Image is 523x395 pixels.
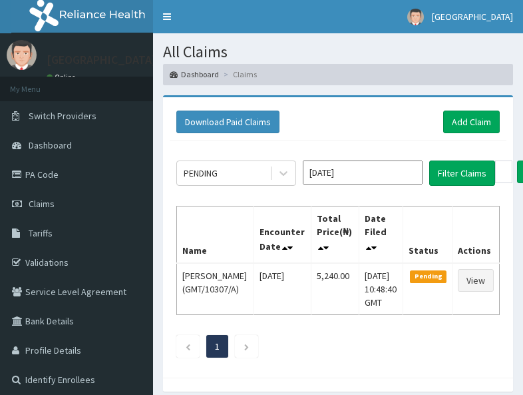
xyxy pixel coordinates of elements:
[303,161,423,185] input: Select Month and Year
[47,54,156,66] p: [GEOGRAPHIC_DATA]
[185,340,191,352] a: Previous page
[47,73,79,82] a: Online
[220,69,257,80] li: Claims
[458,269,494,292] a: View
[359,263,403,315] td: [DATE] 10:48:40 GMT
[254,206,311,263] th: Encounter Date
[177,263,254,315] td: [PERSON_NAME] (GMT/10307/A)
[29,110,96,122] span: Switch Providers
[184,167,218,180] div: PENDING
[443,111,500,133] a: Add Claim
[176,111,279,133] button: Download Paid Claims
[215,340,220,352] a: Page 1 is your current page
[29,227,53,239] span: Tariffs
[163,43,513,61] h1: All Claims
[359,206,403,263] th: Date Filed
[429,161,495,186] button: Filter Claims
[403,206,452,263] th: Status
[170,69,219,80] a: Dashboard
[29,198,55,210] span: Claims
[495,161,512,183] input: Search by HMO ID
[254,263,311,315] td: [DATE]
[29,139,72,151] span: Dashboard
[407,9,424,25] img: User Image
[244,340,250,352] a: Next page
[452,206,499,263] th: Actions
[311,263,359,315] td: 5,240.00
[432,11,513,23] span: [GEOGRAPHIC_DATA]
[311,206,359,263] th: Total Price(₦)
[177,206,254,263] th: Name
[410,270,446,282] span: Pending
[7,40,37,70] img: User Image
